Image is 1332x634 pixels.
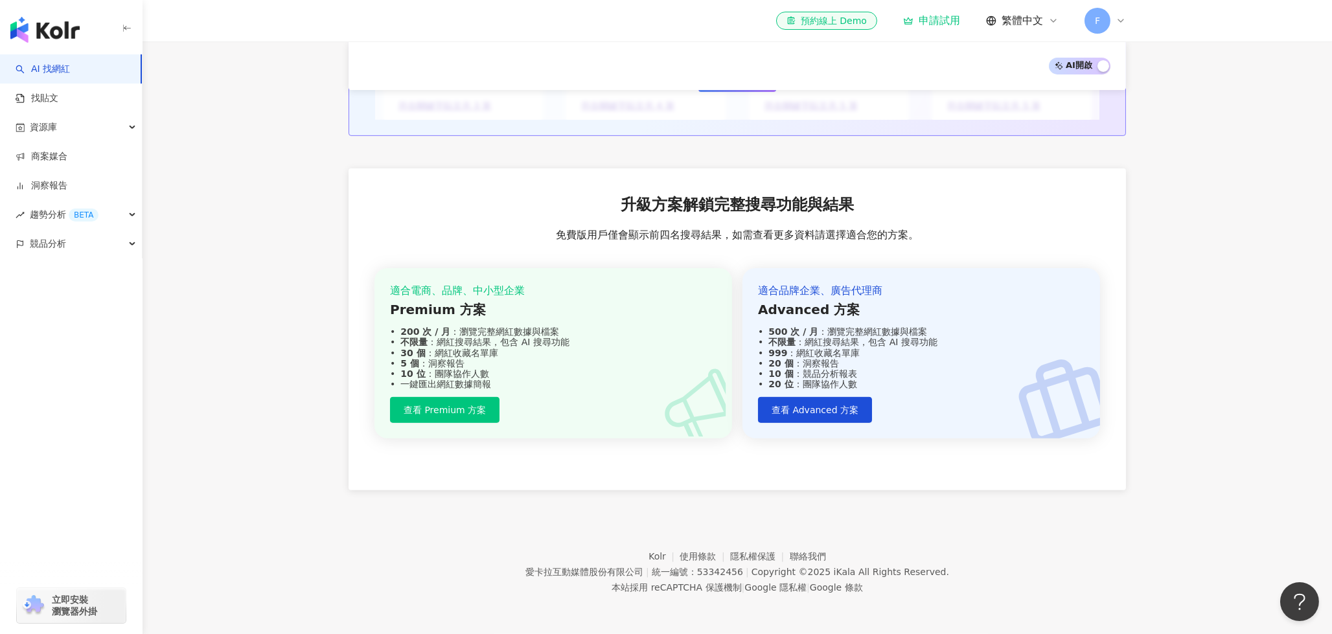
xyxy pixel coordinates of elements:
[21,595,46,616] img: chrome extension
[1280,582,1319,621] iframe: Help Scout Beacon - Open
[10,17,80,43] img: logo
[17,588,126,623] a: chrome extension立即安裝 瀏覽器外掛
[758,337,1085,347] div: ：網紅搜尋結果，包含 AI 搜尋功能
[652,567,743,577] div: 統一編號：53342456
[758,379,1085,389] div: ：團隊協作人數
[742,582,745,593] span: |
[30,113,57,142] span: 資源庫
[768,368,793,379] strong: 10 個
[390,397,499,423] button: 查看 Premium 方案
[16,210,25,220] span: rise
[646,567,649,577] span: |
[390,379,717,389] div: 一鍵匯出網紅數據簡報
[30,229,66,258] span: 競品分析
[52,594,97,617] span: 立即安裝 瀏覽器外掛
[680,551,731,561] a: 使用條款
[1095,14,1100,28] span: F
[16,150,67,163] a: 商案媒合
[612,580,862,595] span: 本站採用 reCAPTCHA 保護機制
[744,582,807,593] a: Google 隱私權
[390,300,717,319] div: Premium 方案
[649,551,680,561] a: Kolr
[390,358,717,368] div: ：洞察報告
[1002,14,1043,28] span: 繁體中文
[556,228,919,242] span: 免費版用戶僅會顯示前四名搜尋結果，如需查看更多資料請選擇適合您的方案。
[69,209,98,221] div: BETA
[834,567,856,577] a: iKala
[730,551,790,561] a: 隱私權保護
[30,200,98,229] span: 趨勢分析
[768,337,796,347] strong: 不限量
[807,582,810,593] span: |
[903,14,960,27] a: 申請試用
[621,194,854,216] span: 升級方案解鎖完整搜尋功能與結果
[400,326,450,337] strong: 200 次 / 月
[16,92,58,105] a: 找貼文
[16,63,70,76] a: searchAI 找網紅
[758,397,872,423] button: 查看 Advanced 方案
[787,14,867,27] div: 預約線上 Demo
[758,358,1085,368] div: ：洞察報告
[16,179,67,192] a: 洞察報告
[404,405,486,415] span: 查看 Premium 方案
[768,358,793,368] strong: 20 個
[758,326,1085,337] div: ：瀏覽完整網紅數據與檔案
[390,337,717,347] div: ：網紅搜尋結果，包含 AI 搜尋功能
[525,567,643,577] div: 愛卡拉互動媒體股份有限公司
[772,405,858,415] span: 查看 Advanced 方案
[768,326,818,337] strong: 500 次 / 月
[768,348,787,358] strong: 999
[390,326,717,337] div: ：瀏覽完整網紅數據與檔案
[768,379,793,389] strong: 20 位
[810,582,863,593] a: Google 條款
[390,348,717,358] div: ：網紅收藏名單庫
[752,567,949,577] div: Copyright © 2025 All Rights Reserved.
[400,337,428,347] strong: 不限量
[758,368,1085,379] div: ：競品分析報表
[758,348,1085,358] div: ：網紅收藏名單庫
[390,368,717,379] div: ：團隊協作人數
[746,567,749,577] span: |
[790,551,826,561] a: 聯絡我們
[758,284,1085,298] div: 適合品牌企業、廣告代理商
[400,368,425,379] strong: 10 位
[776,12,877,30] a: 預約線上 Demo
[400,358,419,368] strong: 5 個
[758,300,1085,319] div: Advanced 方案
[390,284,717,298] div: 適合電商、品牌、中小型企業
[400,348,425,358] strong: 30 個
